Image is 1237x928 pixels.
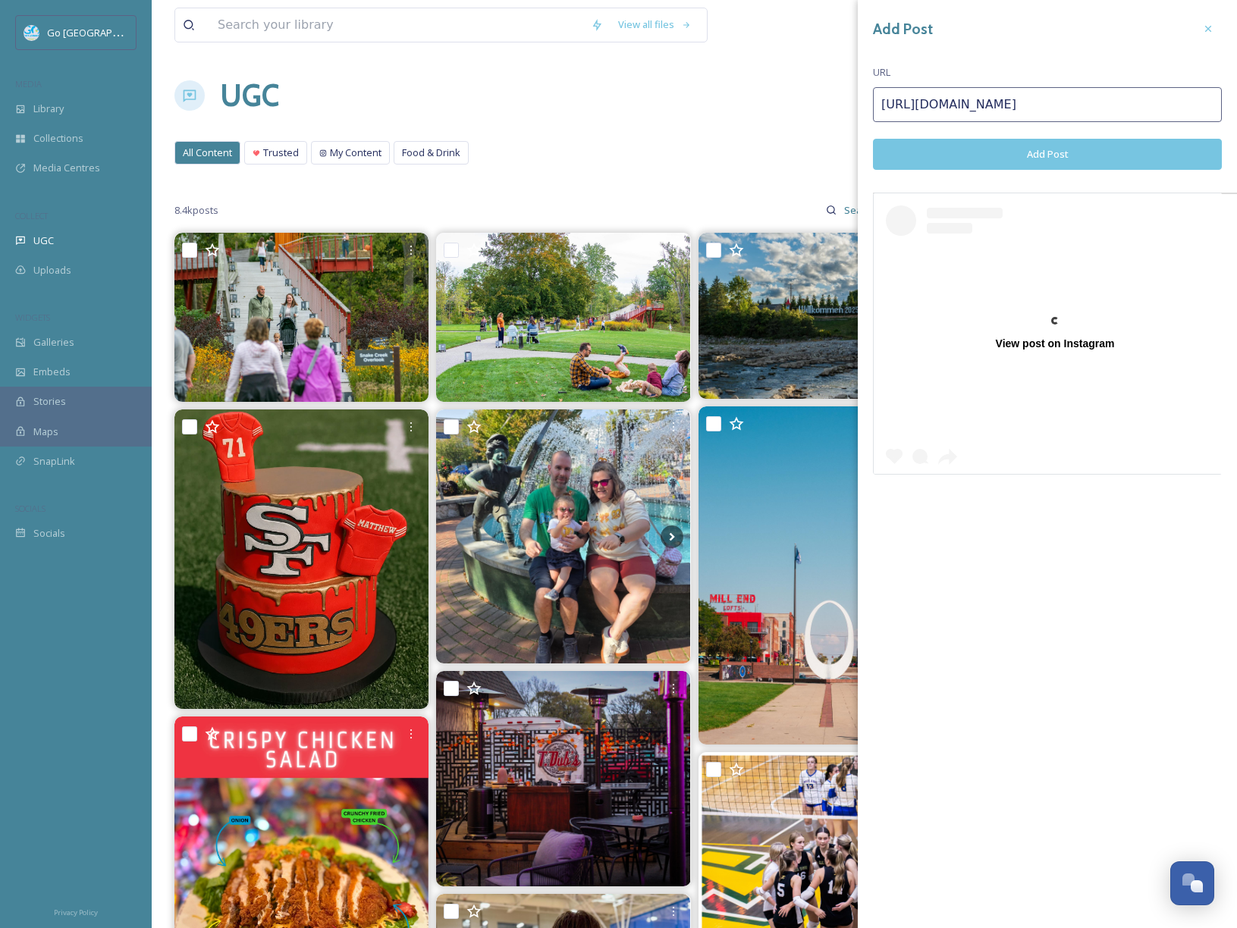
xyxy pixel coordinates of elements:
span: 8.4k posts [174,203,218,218]
span: Trusted [263,146,299,160]
img: We had a blast at Oktoberfest this past weekend and spent time exploring Frankenmuth #adventureso... [436,409,690,663]
span: Galleries [33,335,74,350]
button: Open Chat [1170,861,1214,905]
img: GoGreatLogo_MISkies_RegionalTrails%20%281%29.png [24,25,39,40]
img: Fall Walk is TOMORROW, Friday, September 26, 5–8 PM at Whiting Forest of Dow Gardens! Come anytim... [436,233,690,402]
span: All Content [183,146,232,160]
img: Crisp fall nights are on the way—warm up by the fire on T.Dub’s terrace and get cozy with us! 🍂🔥 ... [436,671,690,886]
span: Library [33,102,64,116]
span: Embeds [33,365,71,379]
h3: Add Post [873,18,933,40]
span: SnapLink [33,454,75,469]
img: Fall Walk is TONIGHT, 5–8 PM. Wander through Whiting Forest of Dow Gardens, enjoy line dancing an... [174,233,429,402]
span: MEDIA [15,78,42,89]
a: UGC [220,73,279,118]
span: UGC [33,234,54,248]
span: Socials [33,526,65,541]
img: 🏈Game plan: eat cake, celebrate, cheer, repeat!🎉 We had a blast creating this San Francisco 49ers... [174,409,429,708]
a: Privacy Policy [54,902,98,920]
img: New look, same warm welcome. Visit the Riverwalk behind Gunzenhausen Street to see our brand new ... [699,233,953,399]
span: COLLECT [15,210,48,221]
span: WIDGETS [15,312,50,323]
span: Uploads [33,263,71,277]
a: View all files [611,10,699,39]
div: View post on Instagram [996,337,1115,350]
button: Add Post [873,139,1222,170]
input: https://www.instagram.com/p/Cp-0BNCLzu8/ [873,87,1222,122]
input: Search [837,195,886,225]
input: Search your library [210,8,583,42]
span: URL [873,65,890,80]
span: Stories [33,394,66,409]
span: Collections [33,131,83,146]
span: My Content [330,146,381,160]
span: Media Centres [33,161,100,175]
span: Privacy Policy [54,908,98,917]
span: Go [GEOGRAPHIC_DATA] [47,25,159,39]
a: View post on Instagram [874,193,1236,474]
img: 📍Bay City, MI #미시간#Baycitymi#미시간여행#미국일상#사진#후지필름#소니 #photography#travelphotography#fujifilm#sony#B... [699,406,953,745]
span: Food & Drink [402,146,460,160]
span: Maps [33,425,58,439]
span: SOCIALS [15,503,46,514]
